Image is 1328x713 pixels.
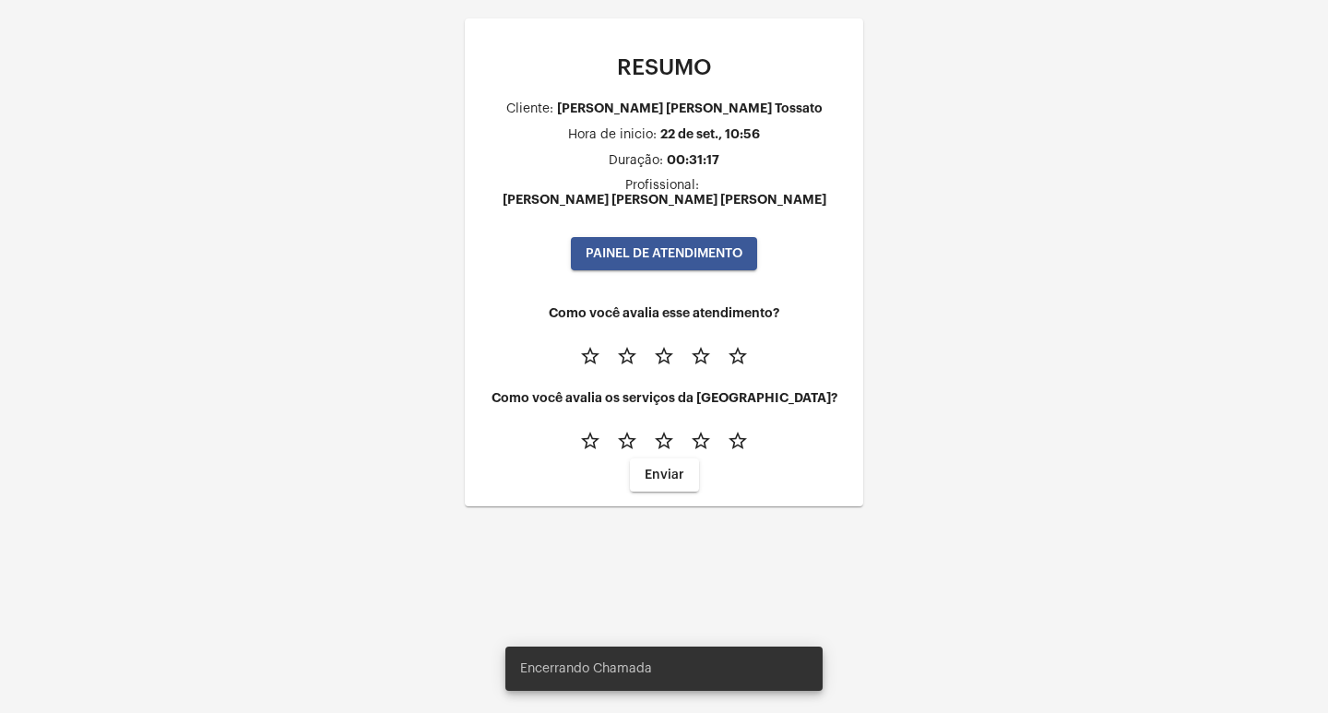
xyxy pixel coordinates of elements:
[625,179,699,193] div: Profissional:
[616,430,638,452] mat-icon: star_border
[653,430,675,452] mat-icon: star_border
[727,430,749,452] mat-icon: star_border
[480,55,848,79] p: RESUMO
[579,430,601,452] mat-icon: star_border
[568,128,657,142] div: Hora de inicio:
[579,345,601,367] mat-icon: star_border
[557,101,823,115] div: [PERSON_NAME] [PERSON_NAME] Tossato
[630,458,699,492] button: Enviar
[571,237,757,270] button: PAINEL DE ATENDIMENTO
[506,102,553,116] div: Cliente:
[645,469,684,481] span: Enviar
[609,154,663,168] div: Duração:
[660,127,760,141] div: 22 de set., 10:56
[616,345,638,367] mat-icon: star_border
[690,345,712,367] mat-icon: star_border
[480,391,848,405] h4: Como você avalia os serviços da [GEOGRAPHIC_DATA]?
[520,660,652,678] span: Encerrando Chamada
[653,345,675,367] mat-icon: star_border
[727,345,749,367] mat-icon: star_border
[586,247,742,260] span: PAINEL DE ATENDIMENTO
[503,193,826,207] div: [PERSON_NAME] [PERSON_NAME] [PERSON_NAME]
[480,306,848,320] h4: Como você avalia esse atendimento?
[667,153,719,167] div: 00:31:17
[690,430,712,452] mat-icon: star_border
